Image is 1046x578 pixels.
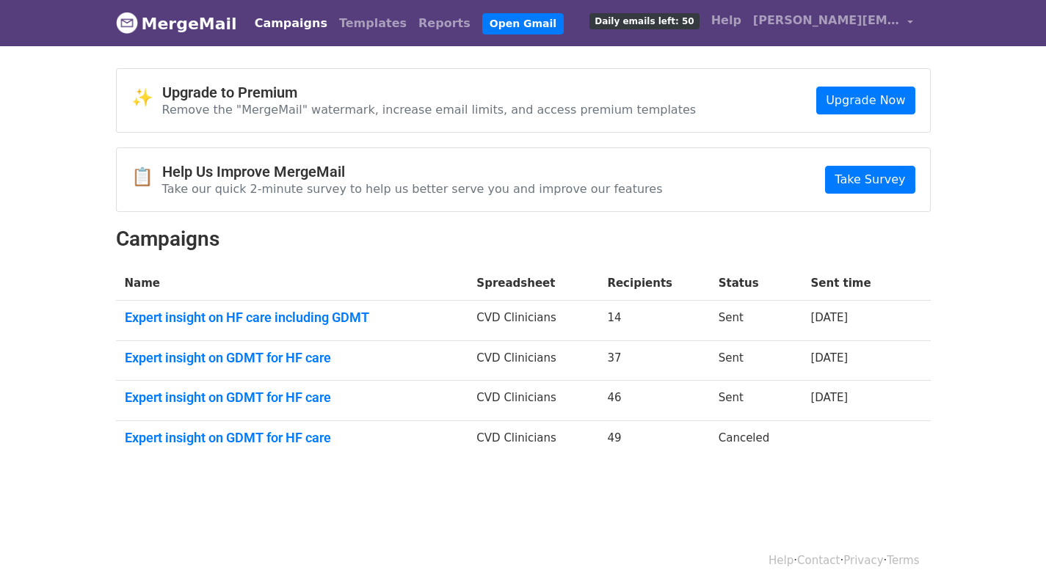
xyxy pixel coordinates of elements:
a: Expert insight on GDMT for HF care [125,389,460,406]
p: Take our quick 2-minute survey to help us better serve you and improve our features [162,181,663,197]
a: Privacy [843,554,883,567]
a: Take Survey [825,166,915,194]
a: Expert insight on GDMT for HF care [125,350,460,366]
a: Templates [333,9,413,38]
p: Remove the "MergeMail" watermark, increase email limits, and access premium templates [162,102,697,117]
th: Sent time [802,266,907,301]
td: CVD Clinicians [468,381,598,421]
a: [DATE] [810,351,848,365]
a: Expert insight on HF care including GDMT [125,310,460,326]
a: MergeMail [116,8,237,39]
span: Daily emails left: 50 [589,13,699,29]
th: Spreadsheet [468,266,598,301]
td: Sent [710,381,802,421]
a: [PERSON_NAME][EMAIL_ADDRESS][PERSON_NAME][DOMAIN_NAME] [747,6,919,40]
span: [PERSON_NAME][EMAIL_ADDRESS][PERSON_NAME][DOMAIN_NAME] [753,12,900,29]
img: MergeMail logo [116,12,138,34]
h4: Help Us Improve MergeMail [162,163,663,180]
a: Daily emails left: 50 [584,6,705,35]
span: ✨ [131,87,162,109]
a: Upgrade Now [816,87,915,114]
a: [DATE] [810,391,848,404]
td: Sent [710,301,802,341]
td: CVD Clinicians [468,301,598,341]
td: 14 [598,301,709,341]
a: [DATE] [810,311,848,324]
a: Open Gmail [482,13,564,34]
h2: Campaigns [116,227,931,252]
span: 📋 [131,167,162,188]
a: Campaigns [249,9,333,38]
td: 49 [598,420,709,460]
a: Help [769,554,793,567]
td: 46 [598,381,709,421]
th: Status [710,266,802,301]
td: Sent [710,340,802,381]
td: CVD Clinicians [468,340,598,381]
h4: Upgrade to Premium [162,84,697,101]
th: Recipients [598,266,709,301]
td: 37 [598,340,709,381]
a: Contact [797,554,840,567]
th: Name [116,266,468,301]
a: Help [705,6,747,35]
a: Reports [413,9,476,38]
a: Terms [887,554,919,567]
a: Expert insight on GDMT for HF care [125,430,460,446]
td: Canceled [710,420,802,460]
td: CVD Clinicians [468,420,598,460]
